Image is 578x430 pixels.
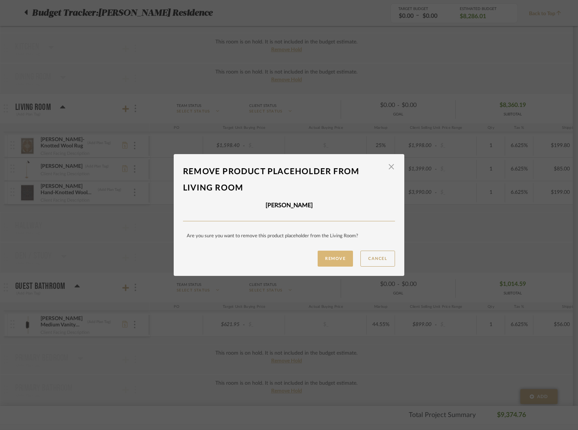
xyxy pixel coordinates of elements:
button: Close [384,160,399,175]
b: [PERSON_NAME] [266,202,313,208]
button: Cancel [360,251,395,267]
div: Remove product placeholder From Living Room [183,163,395,196]
div: Are you sure you want to remove this product placeholder from the Living Room ? [183,232,395,240]
button: Remove [318,251,353,267]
